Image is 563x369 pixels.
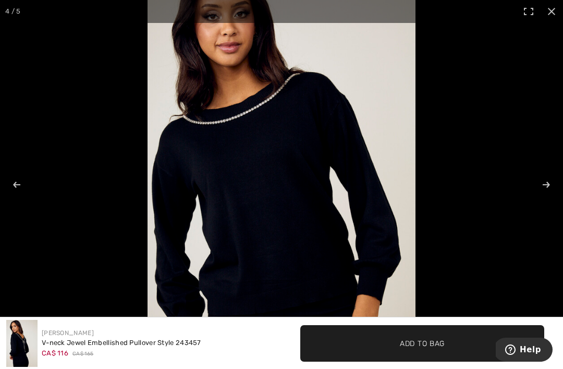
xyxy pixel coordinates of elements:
a: [PERSON_NAME] [42,329,94,337]
span: Add to Bag [400,338,445,349]
img: V-Neck Jewel Embellished Pullover Style 243457 [6,320,38,367]
span: CA$ 116 [42,349,68,357]
button: Next (arrow right) [521,159,558,211]
iframe: Opens a widget where you can find more information [496,338,553,364]
span: CA$ 165 [72,350,93,358]
div: V-neck Jewel Embellished Pullover Style 243457 [42,338,201,348]
button: Add to Bag [300,325,544,362]
button: Previous (arrow left) [5,159,42,211]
